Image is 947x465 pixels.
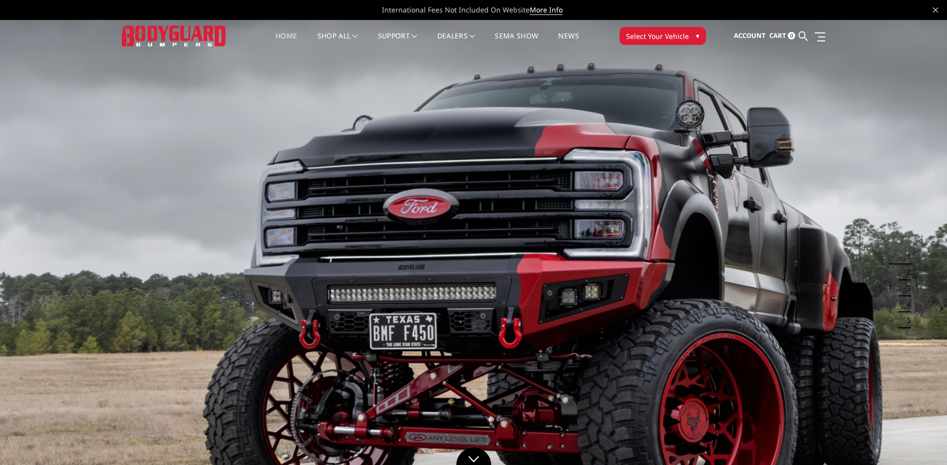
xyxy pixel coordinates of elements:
[626,31,689,41] span: Select Your Vehicle
[696,30,699,41] span: ▾
[769,31,786,40] span: Cart
[788,32,795,39] span: 0
[317,32,358,52] a: shop all
[734,31,766,40] span: Account
[901,248,911,264] button: 1 of 5
[495,32,538,52] a: SEMA Show
[901,264,911,280] button: 2 of 5
[620,27,706,45] button: Select Your Vehicle
[734,22,766,49] a: Account
[901,312,911,328] button: 5 of 5
[530,5,563,15] a: More Info
[276,32,297,52] a: Home
[378,32,417,52] a: Support
[456,448,491,465] a: Click to Down
[769,22,795,49] a: Cart 0
[558,32,579,52] a: News
[437,32,475,52] a: Dealers
[901,296,911,312] button: 4 of 5
[122,25,227,46] img: BODYGUARD BUMPERS
[901,280,911,296] button: 3 of 5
